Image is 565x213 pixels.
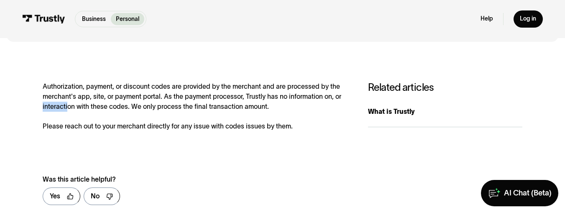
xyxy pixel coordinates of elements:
[514,10,543,28] a: Log in
[504,188,552,198] div: AI Chat (Beta)
[77,13,111,25] a: Business
[520,15,536,23] div: Log in
[368,107,522,117] div: What is Trustly
[43,187,80,205] a: Yes
[368,97,522,127] a: What is Trustly
[91,191,100,201] div: No
[82,15,106,23] p: Business
[50,191,60,201] div: Yes
[368,82,522,93] h3: Related articles
[43,175,334,185] div: Was this article helpful?
[111,13,144,25] a: Personal
[481,15,493,23] a: Help
[22,15,65,24] img: Trustly Logo
[43,82,351,131] div: Authorization, payment, or discount codes are provided by the merchant and are processed by the m...
[116,15,139,23] p: Personal
[481,180,558,206] a: AI Chat (Beta)
[84,187,120,205] a: No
